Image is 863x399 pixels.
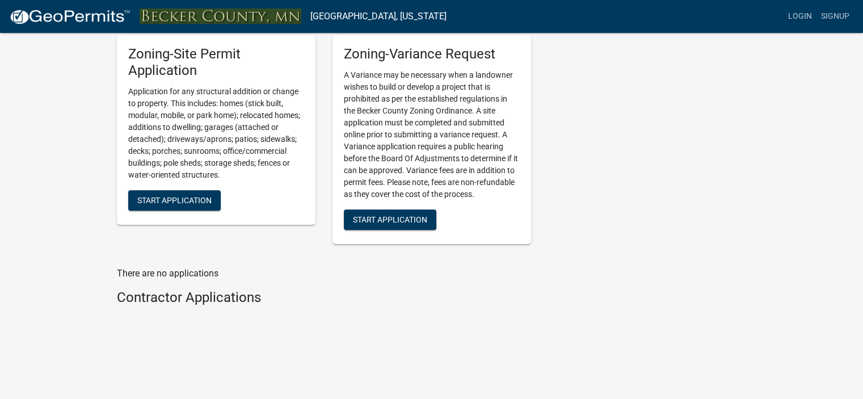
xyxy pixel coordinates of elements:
button: Start Application [344,209,436,230]
span: Start Application [137,195,212,204]
h4: Contractor Applications [117,289,531,306]
button: Start Application [128,190,221,211]
p: There are no applications [117,267,531,280]
wm-workflow-list-section: Contractor Applications [117,289,531,310]
span: Start Application [353,215,427,224]
h5: Zoning-Site Permit Application [128,46,304,79]
a: Signup [816,6,854,27]
p: A Variance may be necessary when a landowner wishes to build or develop a project that is prohibi... [344,69,520,200]
a: [GEOGRAPHIC_DATA], [US_STATE] [310,7,447,26]
img: Becker County, Minnesota [140,9,301,24]
h5: Zoning-Variance Request [344,46,520,62]
a: Login [784,6,816,27]
p: Application for any structural addition or change to property. This includes: homes (stick built,... [128,86,304,181]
